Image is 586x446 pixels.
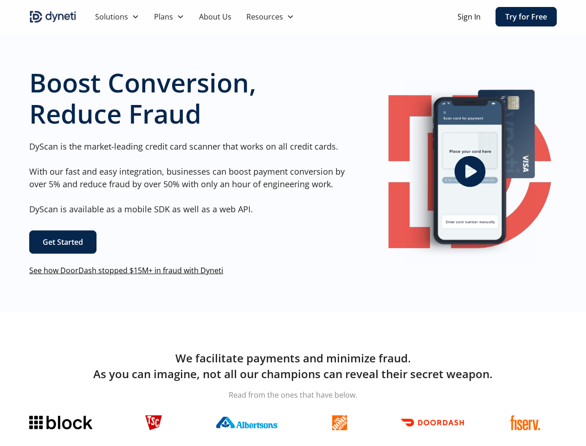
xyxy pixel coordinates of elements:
img: Dyneti indigo logo [29,9,77,24]
img: Block logo [29,416,92,430]
a: open lightbox [383,80,557,263]
img: Doordash logo [401,419,464,426]
h2: We facilitate payments and minimize fraud. As you can imagine, not all our champions can reveal t... [29,350,557,381]
h1: Boost Conversion, Reduce Fraud [29,67,346,129]
div: Resources [246,11,283,22]
img: TSC [145,415,162,430]
div: Solutions [95,11,128,22]
a: Try for Free [496,7,557,26]
a: home [29,9,77,24]
a: See how DoorDash stopped $15M+ in fraud with Dyneti [29,265,223,275]
div: Solutions [88,7,147,26]
img: Albertsons [215,417,278,428]
img: Fiserv logo [510,415,540,430]
img: Image of a mobile Dyneti UI scanning a credit card [405,80,535,263]
div: Plans [154,11,173,22]
p: Read from the ones that have below. [29,389,557,400]
a: Sign In [457,11,481,22]
p: DyScan is the market-leading credit card scanner that works on all credit cards. With our fast an... [29,140,346,216]
a: Get Started [29,230,97,254]
div: Plans [147,7,192,26]
img: The home depot logo [332,415,347,430]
